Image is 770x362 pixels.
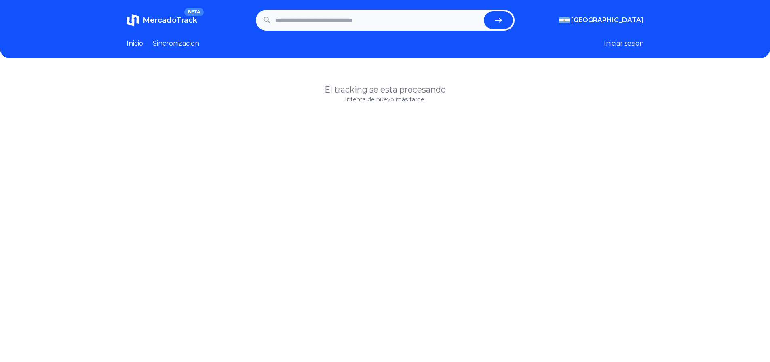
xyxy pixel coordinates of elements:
a: Sincronizacion [153,39,199,48]
span: [GEOGRAPHIC_DATA] [571,15,644,25]
img: MercadoTrack [127,14,139,27]
p: Intenta de nuevo más tarde. [127,95,644,103]
h1: El tracking se esta procesando [127,84,644,95]
span: BETA [184,8,203,16]
button: [GEOGRAPHIC_DATA] [559,15,644,25]
span: MercadoTrack [143,16,197,25]
a: Inicio [127,39,143,48]
button: Iniciar sesion [604,39,644,48]
a: MercadoTrackBETA [127,14,197,27]
img: Argentina [559,17,570,23]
